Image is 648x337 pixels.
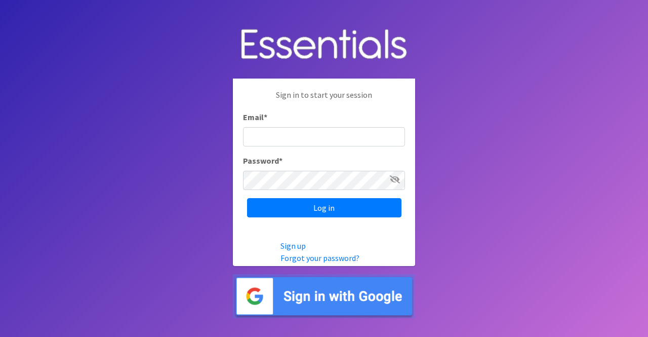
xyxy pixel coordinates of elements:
abbr: required [264,112,267,122]
abbr: required [279,156,282,166]
input: Log in [247,198,401,217]
p: Sign in to start your session [243,89,405,111]
label: Email [243,111,267,123]
a: Forgot your password? [280,253,359,263]
img: Human Essentials [233,19,415,71]
label: Password [243,155,282,167]
a: Sign up [280,241,306,251]
img: Sign in with Google [233,274,415,318]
